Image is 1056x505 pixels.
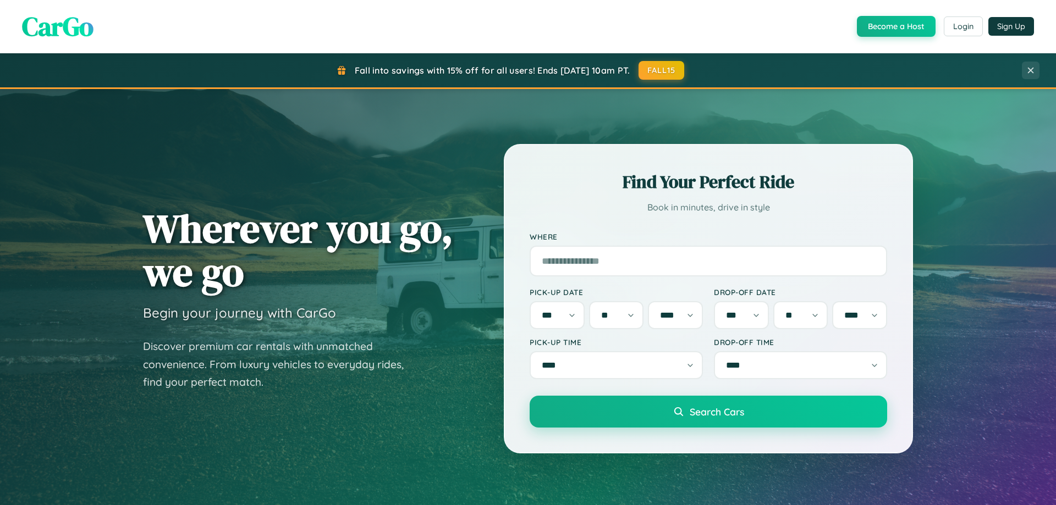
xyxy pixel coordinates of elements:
h2: Find Your Perfect Ride [530,170,887,194]
span: Fall into savings with 15% off for all users! Ends [DATE] 10am PT. [355,65,630,76]
p: Book in minutes, drive in style [530,199,887,215]
span: Search Cars [690,406,744,418]
p: Discover premium car rentals with unmatched convenience. From luxury vehicles to everyday rides, ... [143,337,418,391]
button: Sign Up [988,17,1034,36]
button: Login [944,16,983,36]
label: Pick-up Time [530,337,703,347]
button: FALL15 [639,61,685,80]
label: Pick-up Date [530,287,703,297]
span: CarGo [22,8,94,45]
h1: Wherever you go, we go [143,207,453,293]
label: Where [530,232,887,241]
h3: Begin your journey with CarGo [143,304,336,321]
label: Drop-off Time [714,337,887,347]
button: Become a Host [857,16,936,37]
label: Drop-off Date [714,287,887,297]
button: Search Cars [530,396,887,428]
